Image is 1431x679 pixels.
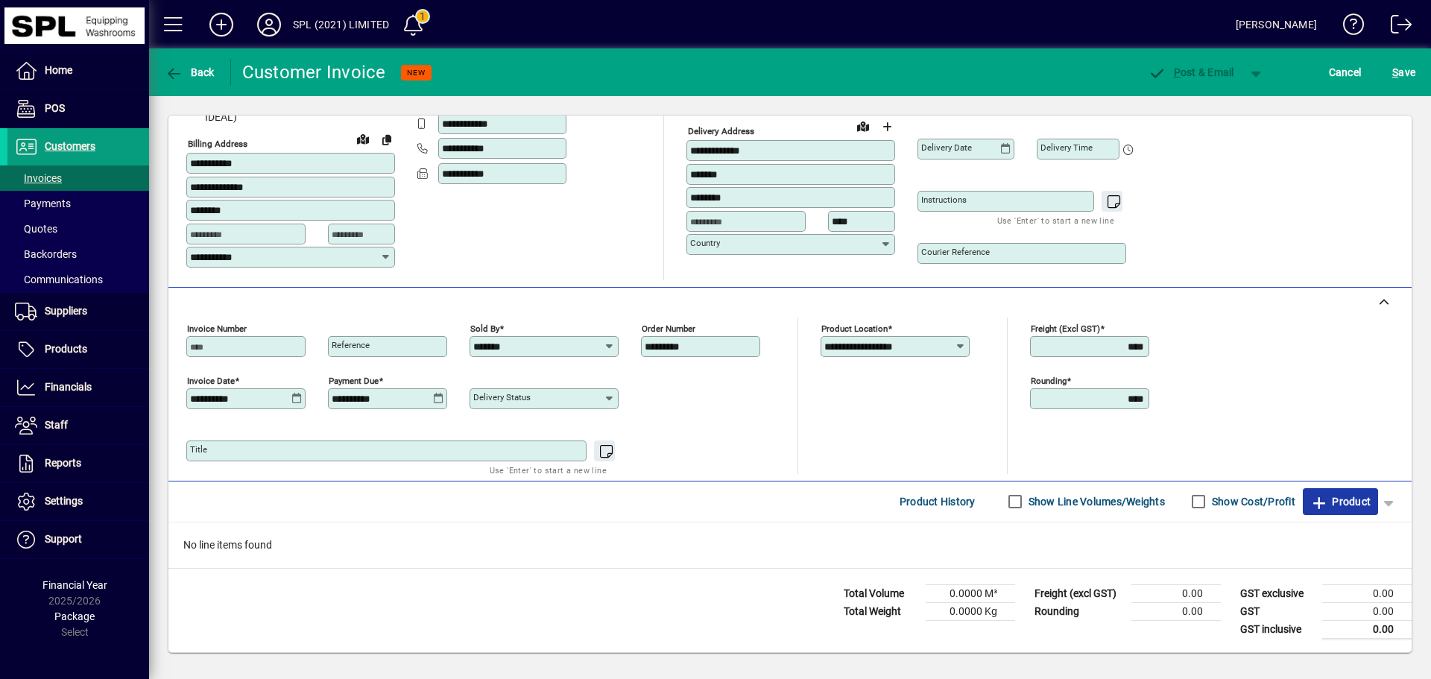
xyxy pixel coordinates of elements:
span: Home [45,64,72,76]
td: Rounding [1027,602,1131,620]
mat-hint: Use 'Enter' to start a new line [997,212,1114,229]
a: Reports [7,445,149,482]
mat-label: Sold by [470,323,499,333]
div: [PERSON_NAME] [1236,13,1317,37]
span: Package [54,610,95,622]
a: Support [7,521,149,558]
span: Support [45,533,82,545]
mat-label: Payment due [329,375,379,385]
a: Invoices [7,165,149,191]
button: Choose address [875,115,899,139]
mat-label: Invoice date [187,375,235,385]
span: ost & Email [1148,66,1234,78]
span: Cancel [1329,60,1362,84]
button: Product History [894,488,982,515]
td: 0.0000 M³ [926,584,1015,602]
span: Product [1310,490,1371,514]
span: Communications [15,274,103,285]
span: Product History [900,490,976,514]
mat-label: Delivery time [1040,142,1093,153]
button: Save [1389,59,1419,86]
button: Add [198,11,245,38]
span: P [1174,66,1181,78]
mat-label: Title [190,444,207,455]
a: Communications [7,267,149,292]
div: SPL (2021) LIMITED [293,13,389,37]
span: POS [45,102,65,114]
a: Settings [7,483,149,520]
a: View on map [351,127,375,151]
td: Freight (excl GST) [1027,584,1131,602]
mat-label: Product location [821,323,888,333]
mat-label: Country [690,238,720,248]
mat-label: Delivery status [473,392,531,402]
mat-label: Reference [332,340,370,350]
span: Back [165,66,215,78]
div: Customer Invoice [242,60,386,84]
a: Financials [7,369,149,406]
span: Quotes [15,223,57,235]
mat-label: Invoice number [187,323,247,333]
td: 0.00 [1131,584,1221,602]
td: GST inclusive [1233,620,1322,639]
span: S [1392,66,1398,78]
a: Home [7,52,149,89]
a: View on map [851,114,875,138]
span: NEW [407,68,426,78]
label: Show Line Volumes/Weights [1026,494,1165,509]
span: Suppliers [45,305,87,317]
button: Product [1303,488,1378,515]
button: Back [161,59,218,86]
a: Backorders [7,241,149,267]
mat-label: Freight (excl GST) [1031,323,1100,333]
button: Copy to Delivery address [375,127,399,151]
div: No line items found [168,522,1412,568]
a: Products [7,331,149,368]
a: Logout [1380,3,1412,51]
span: ave [1392,60,1415,84]
td: GST exclusive [1233,584,1322,602]
button: Post & Email [1140,59,1242,86]
a: Payments [7,191,149,216]
span: Invoices [15,172,62,184]
a: Knowledge Base [1332,3,1365,51]
mat-label: Instructions [921,195,967,205]
span: Financial Year [42,579,107,591]
label: Show Cost/Profit [1209,494,1295,509]
td: 0.00 [1322,602,1412,620]
td: 0.00 [1322,584,1412,602]
td: 0.00 [1131,602,1221,620]
mat-label: Rounding [1031,375,1067,385]
a: Staff [7,407,149,444]
a: Quotes [7,216,149,241]
td: 0.0000 Kg [926,602,1015,620]
button: Profile [245,11,293,38]
a: Suppliers [7,293,149,330]
td: GST [1233,602,1322,620]
mat-label: Delivery date [921,142,972,153]
mat-hint: Use 'Enter' to start a new line [490,461,607,479]
span: Payments [15,198,71,209]
span: Staff [45,419,68,431]
span: Backorders [15,248,77,260]
a: POS [7,90,149,127]
button: Cancel [1325,59,1365,86]
span: Settings [45,495,83,507]
mat-label: Courier Reference [921,247,990,257]
span: Reports [45,457,81,469]
mat-label: Order number [642,323,695,333]
span: Customers [45,140,95,152]
td: Total Volume [836,584,926,602]
app-page-header-button: Back [149,59,231,86]
span: Financials [45,381,92,393]
td: 0.00 [1322,620,1412,639]
td: Total Weight [836,602,926,620]
span: Products [45,343,87,355]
